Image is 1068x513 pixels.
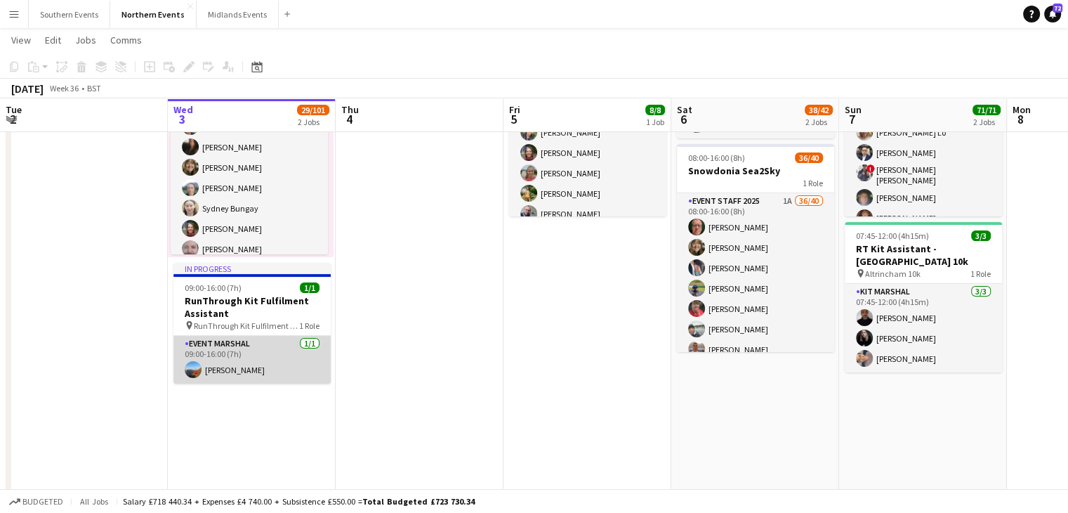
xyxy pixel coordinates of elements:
[4,111,22,127] span: 2
[973,105,1001,115] span: 71/71
[298,117,329,127] div: 2 Jobs
[805,105,833,115] span: 38/42
[971,230,991,241] span: 3/3
[795,152,823,163] span: 36/40
[299,320,319,331] span: 1 Role
[845,284,1002,372] app-card-role: Kit Marshal3/307:45-12:00 (4h15m)[PERSON_NAME][PERSON_NAME][PERSON_NAME]
[677,144,834,352] app-job-card: 08:00-16:00 (8h)36/40Snowdonia Sea2Sky1 RoleEvent Staff 20251A36/4008:00-16:00 (8h)[PERSON_NAME][...
[173,336,331,384] app-card-role: Event Marshal1/109:00-16:00 (7h)[PERSON_NAME]
[803,178,823,188] span: 1 Role
[1013,103,1031,116] span: Mon
[11,34,31,46] span: View
[970,268,991,279] span: 1 Role
[6,31,37,49] a: View
[39,31,67,49] a: Edit
[77,496,111,507] span: All jobs
[171,46,328,254] app-job-card: 12:00-13:00 (1h)28/100 ACT Learning1 Role[PERSON_NAME][PERSON_NAME] [PERSON_NAME] Imam[PERSON_NAM...
[688,152,745,163] span: 08:00-16:00 (8h)
[509,58,666,248] app-card-role: Event Staff 20258/810:00-17:00 (7h)[PERSON_NAME][PERSON_NAME][PERSON_NAME][PERSON_NAME][PERSON_NA...
[677,103,692,116] span: Sat
[87,83,101,93] div: BST
[110,34,142,46] span: Comms
[362,496,475,507] span: Total Budgeted £723 730.34
[173,263,331,384] app-job-card: In progress09:00-16:00 (7h)1/1RunThrough Kit Fulfilment Assistant RunThrough Kit Fulfilment Assis...
[856,230,929,241] span: 07:45-12:00 (4h15m)
[845,222,1002,372] app-job-card: 07:45-12:00 (4h15m)3/3RT Kit Assistant - [GEOGRAPHIC_DATA] 10k Altrincham 10k1 RoleKit Marshal3/3...
[70,31,102,49] a: Jobs
[173,294,331,320] h3: RunThrough Kit Fulfilment Assistant
[300,283,319,293] span: 1/1
[297,105,329,115] span: 29/101
[845,103,862,116] span: Sun
[173,103,193,116] span: Wed
[105,31,147,49] a: Comms
[843,111,862,127] span: 7
[22,497,63,507] span: Budgeted
[6,103,22,116] span: Tue
[46,83,81,93] span: Week 36
[110,1,197,28] button: Northern Events
[171,111,193,127] span: 3
[11,82,44,96] div: [DATE]
[677,164,834,177] h3: Snowdonia Sea2Sky
[645,105,665,115] span: 8/8
[507,111,520,127] span: 5
[1053,4,1062,13] span: 72
[45,34,61,46] span: Edit
[866,164,875,173] span: !
[1044,6,1061,22] a: 72
[646,117,664,127] div: 1 Job
[29,1,110,28] button: Southern Events
[845,242,1002,268] h3: RT Kit Assistant - [GEOGRAPHIC_DATA] 10k
[123,496,475,507] div: Salary £718 440.34 + Expenses £4 740.00 + Subsistence £550.00 =
[75,34,96,46] span: Jobs
[805,117,832,127] div: 2 Jobs
[194,320,299,331] span: RunThrough Kit Fulfilment Assistant
[7,494,65,509] button: Budgeted
[973,117,1000,127] div: 2 Jobs
[339,111,359,127] span: 4
[197,1,279,28] button: Midlands Events
[1010,111,1031,127] span: 8
[675,111,692,127] span: 6
[509,103,520,116] span: Fri
[173,263,331,274] div: In progress
[865,268,921,279] span: Altrincham 10k
[185,283,242,293] span: 09:00-16:00 (7h)
[341,103,359,116] span: Thu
